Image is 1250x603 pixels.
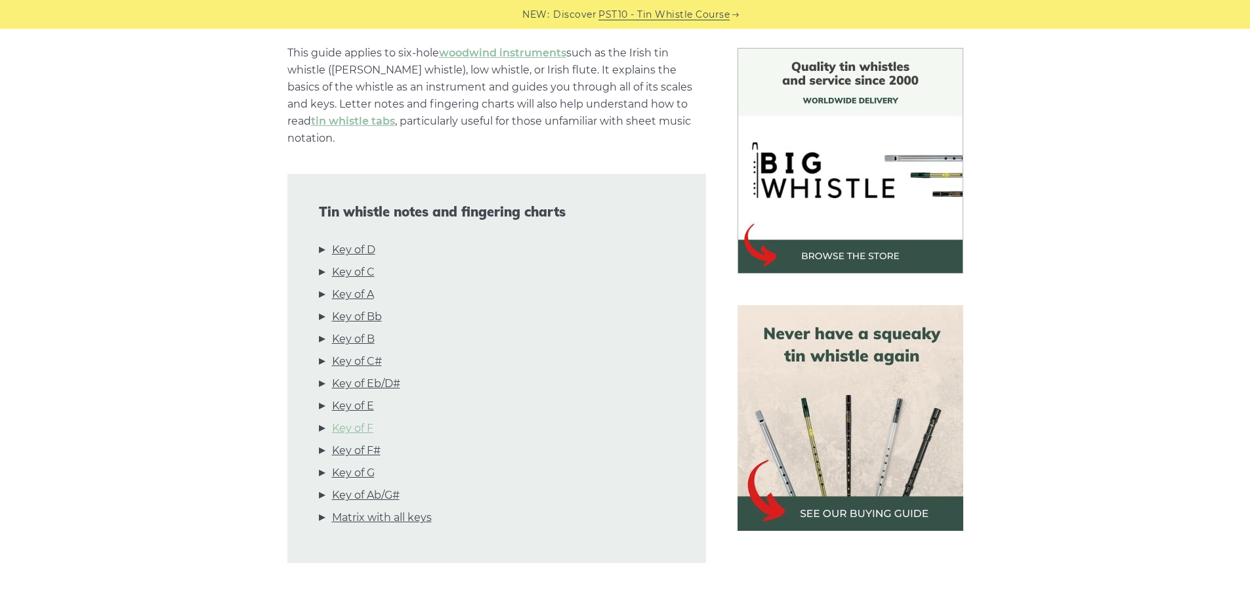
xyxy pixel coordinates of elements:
a: Key of C [332,264,375,281]
span: Discover [553,7,596,22]
a: tin whistle tabs [311,115,395,127]
a: Key of G [332,465,375,482]
a: Key of E [332,398,374,415]
span: Tin whistle notes and fingering charts [319,204,675,220]
a: Key of C# [332,353,382,370]
span: NEW: [522,7,549,22]
a: Key of Ab/G# [332,487,400,504]
a: Key of B [332,331,375,348]
a: Key of Eb/D# [332,375,400,392]
img: tin whistle buying guide [738,305,963,531]
img: BigWhistle Tin Whistle Store [738,48,963,274]
a: woodwind instruments [439,47,566,59]
a: Key of D [332,241,375,259]
a: Key of F# [332,442,381,459]
a: Matrix with all keys [332,509,432,526]
a: Key of Bb [332,308,382,325]
p: This guide applies to six-hole such as the Irish tin whistle ([PERSON_NAME] whistle), low whistle... [287,45,706,147]
a: Key of A [332,286,374,303]
a: PST10 - Tin Whistle Course [598,7,730,22]
a: Key of F [332,420,373,437]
